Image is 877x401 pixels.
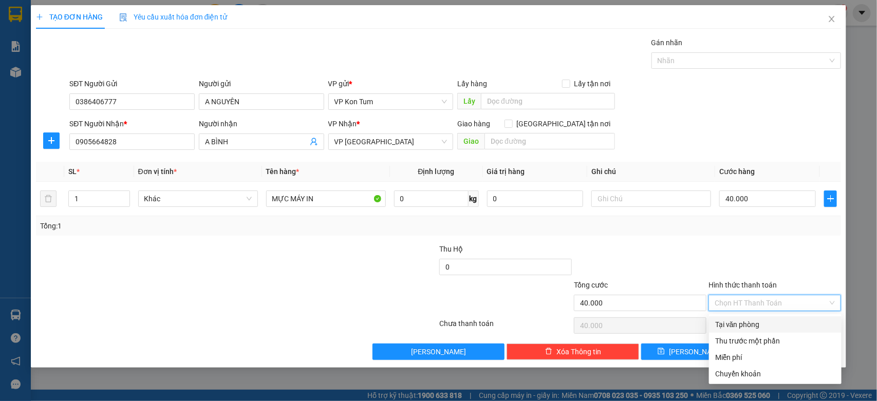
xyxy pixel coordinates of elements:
[119,13,127,22] img: icon
[68,167,77,176] span: SL
[199,118,324,129] div: Người nhận
[144,191,252,206] span: Khác
[484,133,615,149] input: Dọc đường
[138,167,177,176] span: Đơn vị tính
[199,78,324,89] div: Người gửi
[418,167,455,176] span: Định lượng
[469,190,479,207] span: kg
[715,335,835,347] div: Thu trước một phần
[372,343,505,360] button: [PERSON_NAME]
[658,348,665,356] span: save
[817,5,846,34] button: Close
[651,39,683,47] label: Gán nhãn
[328,78,454,89] div: VP gửi
[545,348,552,356] span: delete
[715,368,835,379] div: Chuyển khoản
[669,346,724,357] span: [PERSON_NAME]
[487,167,525,176] span: Giá trị hàng
[481,93,615,109] input: Dọc đường
[334,134,447,149] span: VP Đà Nẵng
[36,13,43,21] span: plus
[310,138,318,146] span: user-add
[570,78,615,89] span: Lấy tận nơi
[587,162,715,182] th: Ghi chú
[574,281,608,289] span: Tổng cước
[513,118,615,129] span: [GEOGRAPHIC_DATA] tận nơi
[591,190,711,207] input: Ghi Chú
[44,137,59,145] span: plus
[119,13,228,21] span: Yêu cầu xuất hóa đơn điện tử
[457,93,481,109] span: Lấy
[69,118,195,129] div: SĐT Người Nhận
[715,319,835,330] div: Tại văn phòng
[507,343,639,360] button: deleteXóa Thông tin
[641,343,740,360] button: save[PERSON_NAME]
[40,190,57,207] button: delete
[708,281,777,289] label: Hình thức thanh toán
[824,190,837,207] button: plus
[457,120,490,128] span: Giao hàng
[556,346,601,357] span: Xóa Thông tin
[328,120,357,128] span: VP Nhận
[36,13,103,21] span: TẠO ĐƠN HÀNG
[118,199,129,206] span: Decrease Value
[121,200,127,206] span: down
[487,190,584,207] input: 0
[266,167,300,176] span: Tên hàng
[69,78,195,89] div: SĐT Người Gửi
[457,133,484,149] span: Giao
[121,193,127,199] span: up
[43,132,60,149] button: plus
[439,245,463,253] span: Thu Hộ
[266,190,386,207] input: VD: Bàn, Ghế
[411,346,466,357] span: [PERSON_NAME]
[457,80,487,88] span: Lấy hàng
[334,94,447,109] span: VP Kon Tum
[118,191,129,199] span: Increase Value
[715,352,835,363] div: Miễn phí
[439,318,573,336] div: Chưa thanh toán
[825,195,836,203] span: plus
[828,15,836,23] span: close
[719,167,755,176] span: Cước hàng
[40,220,339,232] div: Tổng: 1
